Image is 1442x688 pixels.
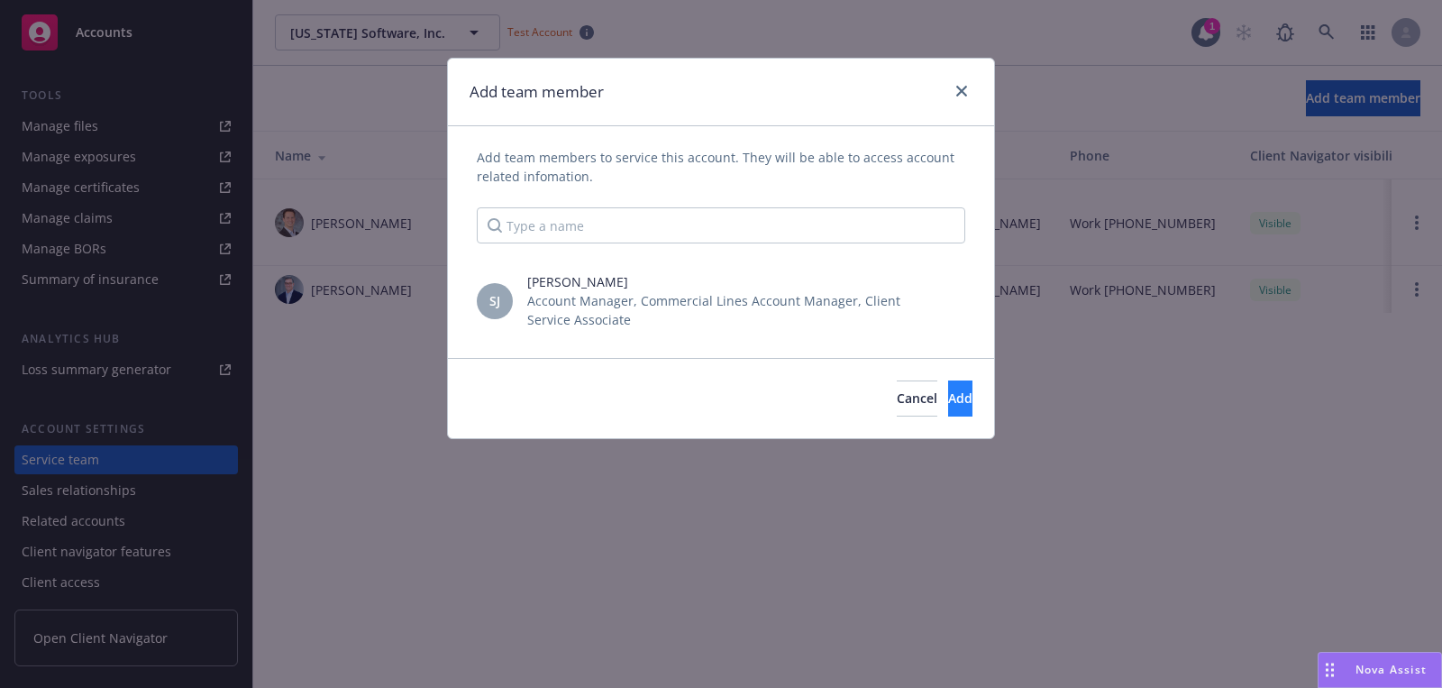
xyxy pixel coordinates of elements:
div: Drag to move [1319,653,1341,687]
span: Account Manager, Commercial Lines Account Manager, Client Service Associate [527,291,929,329]
button: Add [948,381,972,417]
span: Nova Assist [1355,662,1427,677]
button: Cancel [897,381,937,417]
button: Nova Assist [1318,652,1442,688]
input: Type a name [477,207,965,243]
span: SJ [489,291,500,310]
h1: Add team member [470,80,604,104]
span: Cancel [897,390,937,407]
span: Add [948,390,972,407]
a: close [951,80,972,102]
span: [PERSON_NAME] [527,272,929,291]
div: SJ[PERSON_NAME]Account Manager, Commercial Lines Account Manager, Client Service Associate [448,265,994,336]
span: Add team members to service this account. They will be able to access account related infomation. [477,148,965,186]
